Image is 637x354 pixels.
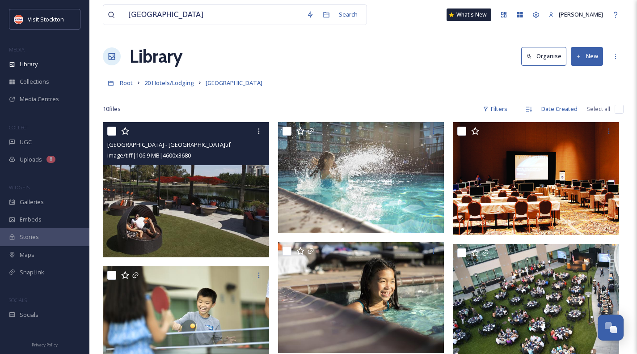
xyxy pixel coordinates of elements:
span: Maps [20,251,34,259]
div: Filters [478,100,512,118]
span: Collections [20,77,49,86]
span: Library [20,60,38,68]
span: SOCIALS [9,297,27,303]
a: What's New [447,9,491,21]
span: image/tiff | 106.9 MB | 4600 x 3680 [107,151,191,159]
span: MEDIA [9,46,25,53]
span: Select all [586,105,610,113]
a: Privacy Policy [32,339,58,350]
span: [PERSON_NAME] [559,10,603,18]
span: WIDGETS [9,184,30,191]
button: Open Chat [598,315,624,341]
img: university plaza - Downtown Hotel.tif [103,122,271,257]
a: Library [130,43,182,70]
a: Organise [521,47,571,65]
a: [GEOGRAPHIC_DATA] [206,77,262,88]
div: Search [334,6,362,23]
span: [GEOGRAPHIC_DATA] [206,79,262,87]
span: Stories [20,233,39,241]
span: UGC [20,138,32,146]
img: GTP_FID_VIS-STN-A-6944.tif [278,242,444,353]
span: Visit Stockton [28,15,64,23]
span: Uploads [20,155,42,164]
img: GTP_FID_VIS-STN-A-6845.tif [278,122,444,233]
a: [PERSON_NAME] [544,6,607,23]
span: Galleries [20,198,44,206]
button: Organise [521,47,566,65]
img: Conference1.jpg [453,122,621,235]
span: Embeds [20,215,42,224]
span: 10 file s [103,105,121,113]
span: SnapLink [20,268,44,277]
a: Root [120,77,133,88]
span: Privacy Policy [32,342,58,348]
a: 20 Hotels/Lodging [144,77,194,88]
span: [GEOGRAPHIC_DATA] - [GEOGRAPHIC_DATA]tif [107,141,231,149]
span: Root [120,79,133,87]
span: COLLECT [9,124,28,131]
div: 8 [46,156,55,163]
div: Date Created [537,100,582,118]
span: Media Centres [20,95,59,103]
span: Socials [20,311,38,319]
button: New [571,47,603,65]
span: 20 Hotels/Lodging [144,79,194,87]
input: Search your library [124,5,302,25]
img: unnamed.jpeg [14,15,23,24]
